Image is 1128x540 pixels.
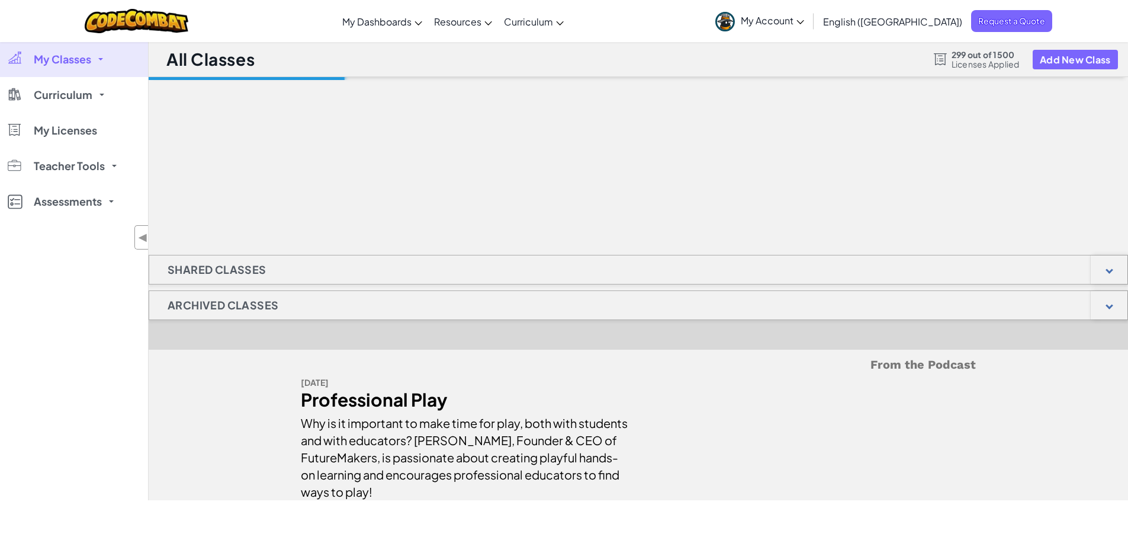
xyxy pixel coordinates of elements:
a: Request a Quote [971,10,1052,32]
img: CodeCombat logo [85,9,188,33]
span: My Account [741,14,804,27]
a: English ([GEOGRAPHIC_DATA]) [817,5,968,37]
a: Resources [428,5,498,37]
a: My Account [709,2,810,40]
span: Licenses Applied [952,59,1020,69]
span: My Dashboards [342,15,412,28]
span: Assessments [34,196,102,207]
div: Professional Play [301,391,629,408]
span: English ([GEOGRAPHIC_DATA]) [823,15,962,28]
a: My Dashboards [336,5,428,37]
h1: Archived Classes [149,290,297,320]
h1: Shared Classes [149,255,285,285]
span: Curriculum [504,15,553,28]
h1: All Classes [166,48,255,71]
div: Why is it important to make time for play, both with students and with educators? [PERSON_NAME], ... [301,408,629,500]
span: Teacher Tools [34,161,105,171]
button: Add New Class [1033,50,1118,69]
span: Curriculum [34,90,92,100]
h5: From the Podcast [301,356,976,374]
img: avatar [715,12,735,31]
span: ◀ [138,229,148,246]
span: 299 out of 1500 [952,50,1020,59]
span: Resources [434,15,481,28]
a: Curriculum [498,5,570,37]
span: My Classes [34,54,91,65]
div: [DATE] [301,374,629,391]
span: My Licenses [34,125,97,136]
